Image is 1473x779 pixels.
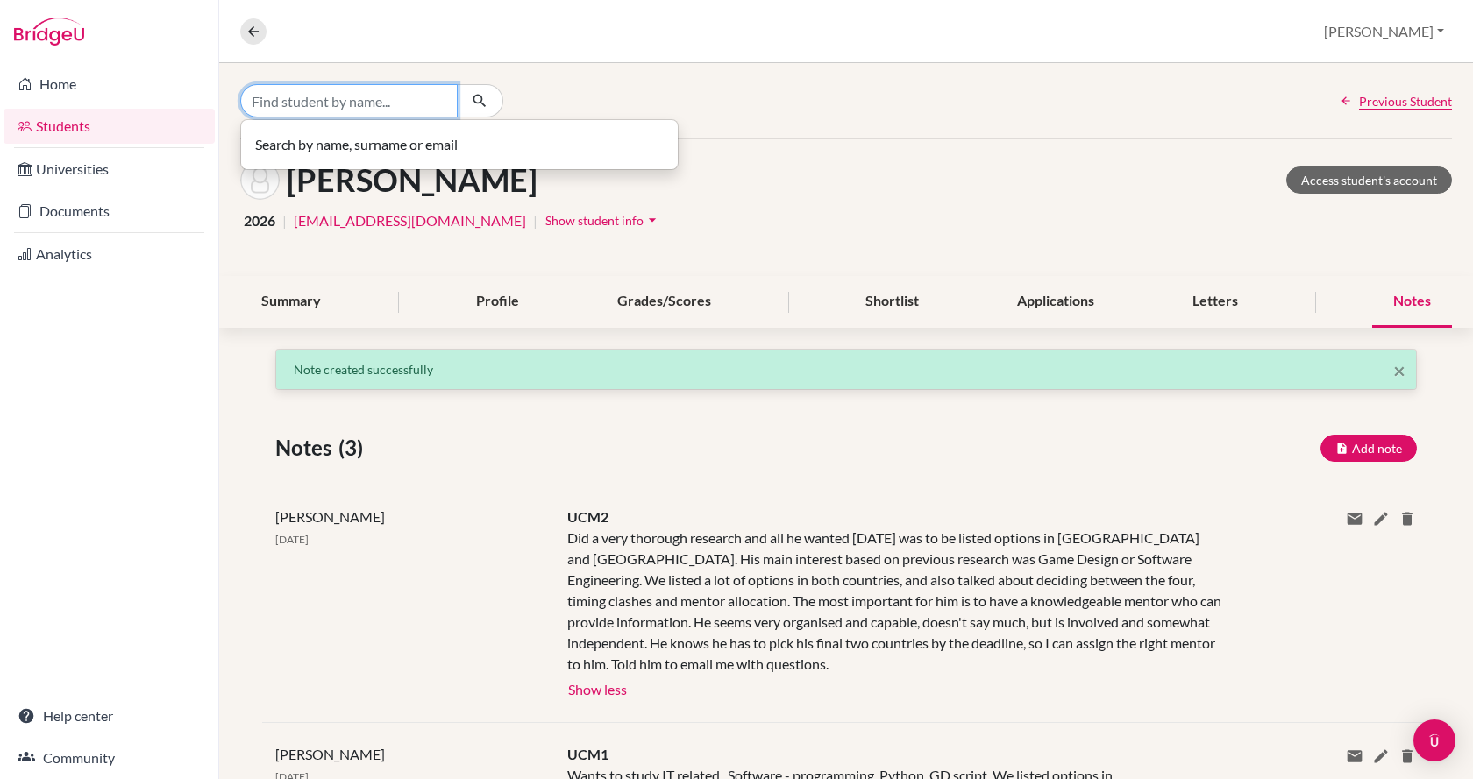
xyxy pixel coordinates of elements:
[1359,92,1452,110] span: Previous Student
[1171,276,1259,328] div: Letters
[4,740,215,775] a: Community
[240,84,458,117] input: Find student by name...
[533,210,537,231] span: |
[275,746,385,762] span: [PERSON_NAME]
[1340,92,1452,110] a: Previous Student
[455,276,540,328] div: Profile
[844,276,940,328] div: Shortlist
[1316,15,1452,48] button: [PERSON_NAME]
[544,207,662,234] button: Show student infoarrow_drop_down
[567,508,608,525] span: UCM2
[244,210,275,231] span: 2026
[567,746,608,762] span: UCM1
[294,210,526,231] a: [EMAIL_ADDRESS][DOMAIN_NAME]
[1320,435,1417,462] button: Add note
[1372,276,1452,328] div: Notes
[240,160,280,200] img: Máté Tóth's avatar
[4,109,215,144] a: Students
[1393,360,1405,381] button: Close
[4,237,215,272] a: Analytics
[1413,719,1455,761] div: Open Intercom Messenger
[596,276,732,328] div: Grades/Scores
[14,18,84,46] img: Bridge-U
[240,276,342,328] div: Summary
[275,432,338,464] span: Notes
[4,194,215,229] a: Documents
[338,432,370,464] span: (3)
[275,508,385,525] span: [PERSON_NAME]
[996,276,1115,328] div: Applications
[287,161,537,199] h1: [PERSON_NAME]
[1286,166,1452,194] a: Access student's account
[255,134,664,155] p: Search by name, surname or email
[545,213,644,228] span: Show student info
[567,528,1222,675] div: Did a very thorough research and all he wanted [DATE] was to be listed options in [GEOGRAPHIC_DAT...
[275,533,309,546] span: [DATE]
[294,360,1398,379] p: Note created successfully
[4,152,215,187] a: Universities
[4,67,215,102] a: Home
[644,211,661,229] i: arrow_drop_down
[4,698,215,733] a: Help center
[282,210,287,231] span: |
[1393,358,1405,383] span: ×
[567,675,628,701] button: Show less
